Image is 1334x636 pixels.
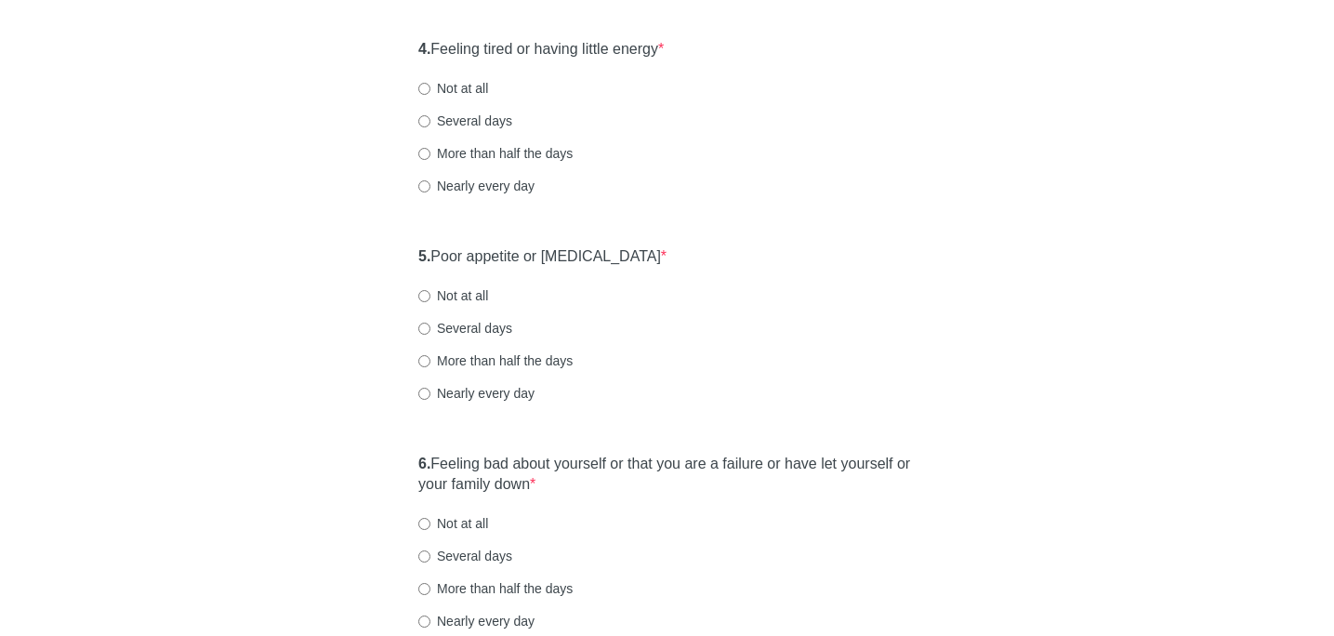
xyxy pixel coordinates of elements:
[418,148,430,160] input: More than half the days
[418,115,430,127] input: Several days
[418,547,512,565] label: Several days
[418,144,573,163] label: More than half the days
[418,323,430,335] input: Several days
[418,351,573,370] label: More than half the days
[418,177,535,195] label: Nearly every day
[418,286,488,305] label: Not at all
[418,39,664,60] label: Feeling tired or having little energy
[418,41,430,57] strong: 4.
[418,290,430,302] input: Not at all
[418,579,573,598] label: More than half the days
[418,246,667,268] label: Poor appetite or [MEDICAL_DATA]
[418,248,430,264] strong: 5.
[418,612,535,630] label: Nearly every day
[418,388,430,400] input: Nearly every day
[418,384,535,403] label: Nearly every day
[418,616,430,628] input: Nearly every day
[418,518,430,530] input: Not at all
[418,355,430,367] input: More than half the days
[418,456,430,471] strong: 6.
[418,514,488,533] label: Not at all
[418,550,430,563] input: Several days
[418,180,430,192] input: Nearly every day
[418,79,488,98] label: Not at all
[418,319,512,338] label: Several days
[418,83,430,95] input: Not at all
[418,583,430,595] input: More than half the days
[418,454,916,497] label: Feeling bad about yourself or that you are a failure or have let yourself or your family down
[418,112,512,130] label: Several days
